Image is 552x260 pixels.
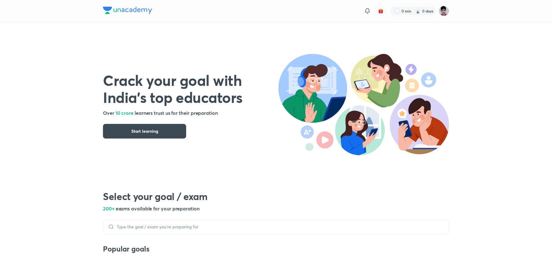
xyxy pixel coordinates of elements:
input: Type the goal / exam you’re preparing for [114,224,444,229]
h2: Select your goal / exam [103,190,449,202]
span: exams available for your preparation [116,205,200,212]
h5: Over learners trust us for their preparation [103,109,278,117]
img: avatar [378,8,384,14]
img: header [278,54,449,155]
span: 10 crore [115,110,133,116]
h3: Popular goals [103,244,449,254]
button: avatar [376,6,386,16]
h1: Crack your goal with India’s top educators [103,72,278,106]
img: Alok Mishra [439,6,449,16]
span: Start learning [131,128,158,134]
img: streak [415,8,421,14]
button: Start learning [103,124,186,139]
h5: 200+ [103,205,449,212]
a: Company Logo [103,7,152,16]
img: Company Logo [103,7,152,14]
